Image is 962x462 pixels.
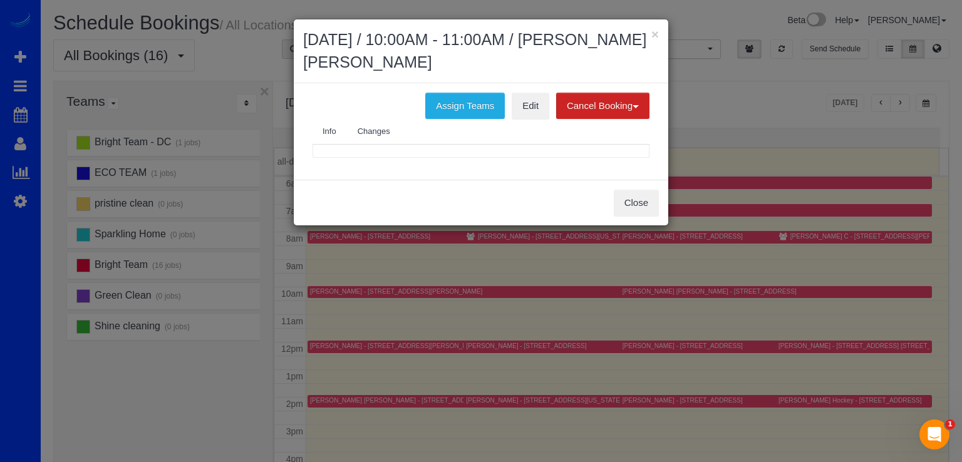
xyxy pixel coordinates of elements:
[512,93,549,119] a: Edit
[425,93,505,119] button: Assign Teams
[313,119,346,145] a: Info
[358,126,390,136] span: Changes
[919,419,949,449] iframe: Intercom live chat
[651,28,659,41] button: ×
[945,419,955,429] span: 1
[556,93,649,119] button: Cancel Booking
[303,29,659,73] h2: [DATE] / 10:00AM - 11:00AM / [PERSON_NAME] [PERSON_NAME]
[614,190,659,216] button: Close
[348,119,400,145] a: Changes
[323,126,336,136] span: Info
